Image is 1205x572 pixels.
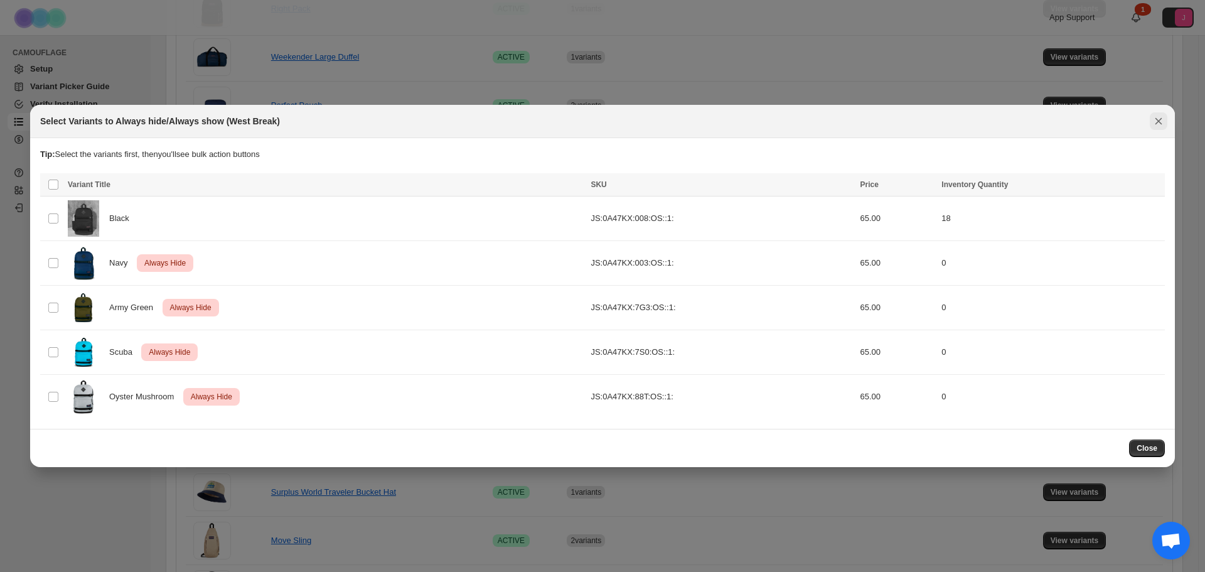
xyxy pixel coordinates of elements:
span: Black [109,212,136,225]
span: Army Green [109,301,160,314]
td: JS:0A47KX:7S0:OS::1: [587,330,856,375]
span: Navy [109,257,134,269]
span: SKU [591,180,606,189]
img: JS0A47KX88T-FRONT.webp [68,379,99,415]
td: JS:0A47KX:88T:OS::1: [587,375,856,419]
img: JS0A47KX008-FRONT.jpg [68,200,99,237]
span: Oyster Mushroom [109,391,181,403]
strong: Tip: [40,149,55,159]
span: Always Hide [168,300,214,315]
td: 65.00 [856,375,938,419]
button: Close [1150,112,1167,130]
span: Inventory Quantity [941,180,1008,189]
td: JS:0A47KX:003:OS::1: [587,240,856,285]
td: JS:0A47KX:7G3:OS::1: [587,285,856,330]
h2: Select Variants to Always hide/Always show (West Break) [40,115,280,127]
td: 0 [938,375,1165,419]
span: Close [1137,443,1157,453]
span: Always Hide [146,345,193,360]
td: 0 [938,240,1165,285]
td: 0 [938,285,1165,330]
td: 0 [938,330,1165,375]
span: Scuba [109,346,139,359]
td: 65.00 [856,330,938,375]
td: 65.00 [856,196,938,240]
td: 65.00 [856,240,938,285]
p: Select the variants first, then you'll see bulk action buttons [40,148,1165,161]
span: Always Hide [188,389,235,404]
div: Open chat [1152,522,1190,559]
span: Always Hide [142,256,188,271]
span: Variant Title [68,180,110,189]
td: 65.00 [856,285,938,330]
span: Price [860,180,878,189]
td: JS:0A47KX:008:OS::1: [587,196,856,240]
img: JS0A47KX7S0-FRONT.webp [68,334,99,370]
img: JS0A47KX7G3-FRONT.webp [68,289,99,326]
img: JS0A47KX003-FRONT.webp [68,245,99,281]
button: Close [1129,440,1165,457]
td: 18 [938,196,1165,240]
